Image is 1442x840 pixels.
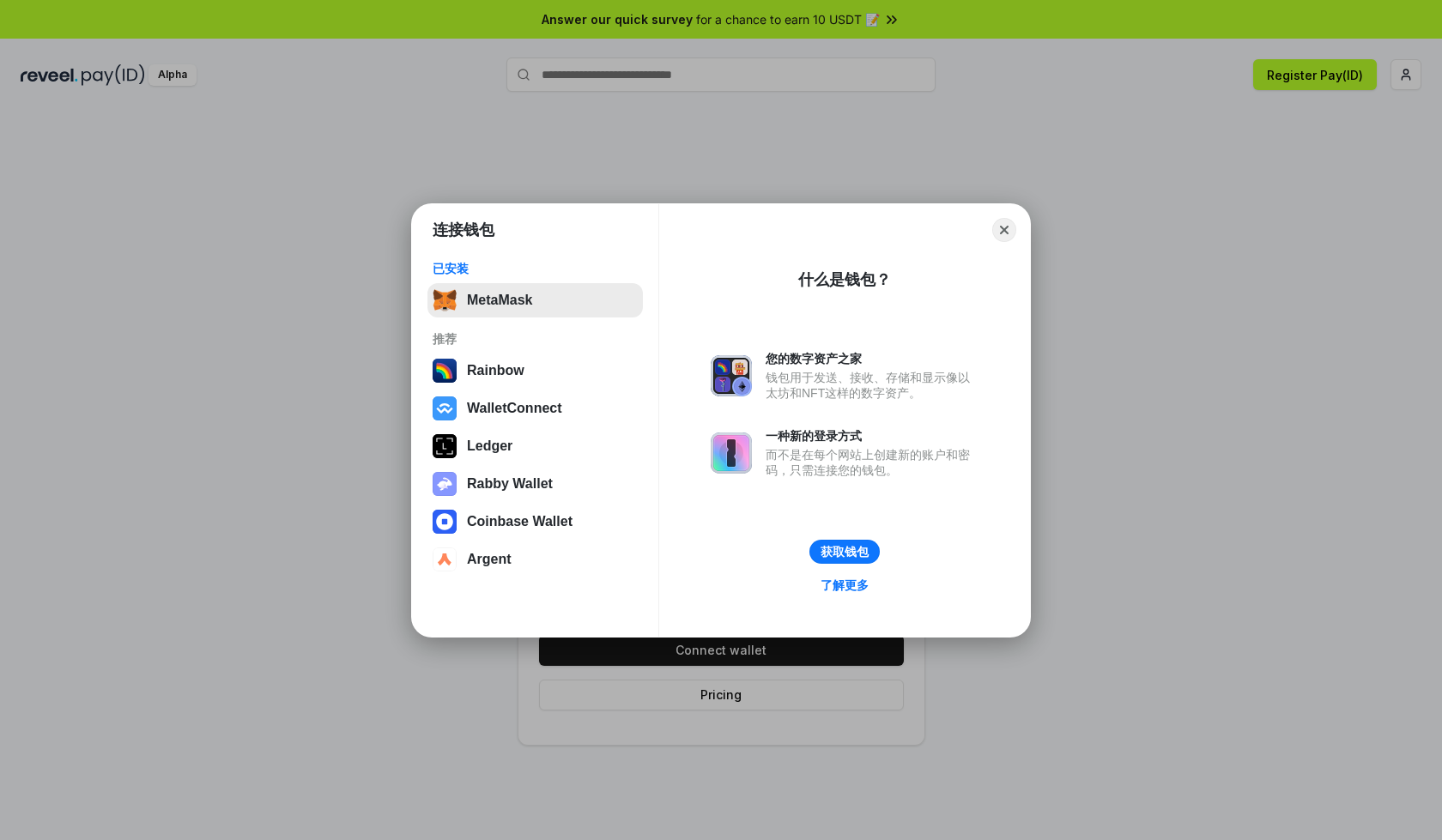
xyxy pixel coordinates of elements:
[433,510,457,534] img: svg+xml,%3Csvg%20width%3D%2228%22%20height%3D%2228%22%20viewBox%3D%220%200%2028%2028%22%20fill%3D...
[433,288,457,312] img: svg+xml,%3Csvg%20fill%3D%22none%22%20height%3D%2233%22%20viewBox%3D%220%200%2035%2033%22%20width%...
[821,577,869,593] div: 了解更多
[427,467,643,501] button: Rabby Wallet
[427,283,643,317] button: MetaMask
[433,331,638,347] div: 推荐
[766,351,978,366] div: 您的数字资产之家
[467,476,553,492] div: Rabby Wallet
[433,472,457,496] img: svg+xml,%3Csvg%20xmlns%3D%22http%3A%2F%2Fwww.w3.org%2F2000%2Fsvg%22%20fill%3D%22none%22%20viewBox...
[992,218,1016,242] button: Close
[766,447,978,478] div: 而不是在每个网站上创建新的账户和密码，只需连接您的钱包。
[433,396,457,420] img: svg+xml,%3Csvg%20width%3D%2228%22%20height%3D%2228%22%20viewBox%3D%220%200%2028%2028%22%20fill%3D...
[467,514,573,529] div: Coinbase Wallet
[433,434,457,458] img: svg+xml,%3Csvg%20xmlns%3D%22http%3A%2F%2Fwww.w3.org%2F2000%2Fsvg%22%20width%3D%2228%22%20height%3...
[427,542,643,577] button: Argent
[810,574,879,596] a: 了解更多
[766,428,978,444] div: 一种新的登录方式
[766,370,978,401] div: 钱包用于发送、接收、存储和显示像以太坊和NFT这样的数字资产。
[433,220,494,240] h1: 连接钱包
[467,438,512,454] div: Ledger
[433,547,457,571] img: svg+xml,%3Csvg%20width%3D%2228%22%20height%3D%2228%22%20viewBox%3D%220%200%2028%2028%22%20fill%3D...
[427,505,643,539] button: Coinbase Wallet
[467,401,562,416] div: WalletConnect
[433,359,457,383] img: svg+xml,%3Csvg%20width%3D%22120%22%20height%3D%22120%22%20viewBox%3D%220%200%20120%20120%22%20fil...
[467,552,512,567] div: Argent
[467,293,532,308] div: MetaMask
[809,540,880,564] button: 获取钱包
[427,429,643,463] button: Ledger
[798,269,891,290] div: 什么是钱包？
[821,544,869,559] div: 获取钱包
[427,391,643,426] button: WalletConnect
[427,354,643,388] button: Rainbow
[711,355,752,396] img: svg+xml,%3Csvg%20xmlns%3D%22http%3A%2F%2Fwww.w3.org%2F2000%2Fsvg%22%20fill%3D%22none%22%20viewBox...
[711,432,752,474] img: svg+xml,%3Csvg%20xmlns%3D%22http%3A%2F%2Fwww.w3.org%2F2000%2Fsvg%22%20fill%3D%22none%22%20viewBox...
[433,261,638,276] div: 已安装
[467,363,524,378] div: Rainbow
